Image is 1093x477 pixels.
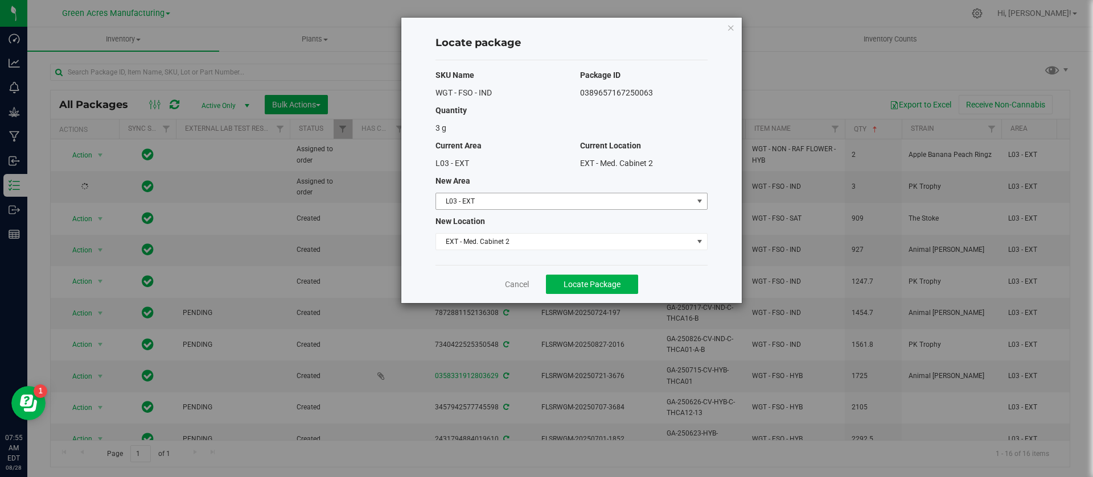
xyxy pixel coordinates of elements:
span: EXT - Med. Cabinet 2 [580,159,653,168]
span: L03 - EXT [435,159,469,168]
span: Current Area [435,141,482,150]
span: Current Location [580,141,641,150]
span: WGT - FSO - IND [435,88,492,97]
h4: Locate package [435,36,708,51]
span: Locate Package [564,280,621,289]
iframe: Resource center [11,386,46,420]
button: Locate Package [546,275,638,294]
span: 0389657167250063 [580,88,653,97]
span: L03 - EXT [436,193,693,209]
span: 3 g [435,123,446,132]
span: SKU Name [435,70,474,80]
a: Cancel [505,279,529,290]
span: select [692,193,706,209]
span: select [692,234,706,250]
span: Package ID [580,70,621,80]
span: New Area [435,176,470,185]
span: New Location [435,217,485,226]
iframe: Resource center unread badge [34,384,47,398]
span: Quantity [435,106,467,115]
span: EXT - Med. Cabinet 2 [436,234,693,250]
